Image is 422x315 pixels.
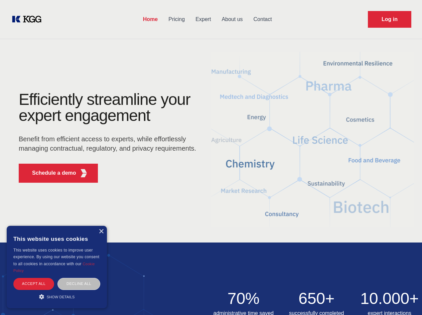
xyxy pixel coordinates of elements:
h1: Efficiently streamline your expert engagement [19,92,200,124]
a: Home [138,11,163,28]
p: Schedule a demo [32,169,76,177]
div: Close [99,229,104,234]
div: Decline all [57,278,100,290]
a: Request Demo [368,11,411,28]
h2: 650+ [284,291,349,307]
img: KGG Fifth Element RED [211,43,414,236]
div: Accept all [13,278,54,290]
a: KOL Knowledge Platform: Talk to Key External Experts (KEE) [11,14,47,25]
a: Contact [248,11,277,28]
div: This website uses cookies [13,231,100,247]
span: Show details [47,295,75,299]
button: Schedule a demoKGG Fifth Element RED [19,164,98,183]
span: This website uses cookies to improve user experience. By using our website you consent to all coo... [13,248,99,266]
p: Benefit from efficient access to experts, while effortlessly managing contractual, regulatory, an... [19,134,200,153]
a: Expert [190,11,216,28]
div: Show details [13,293,100,300]
img: KGG Fifth Element RED [80,169,88,177]
a: Pricing [163,11,190,28]
a: Cookie Policy [13,262,95,273]
a: About us [216,11,248,28]
h2: 70% [211,291,276,307]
